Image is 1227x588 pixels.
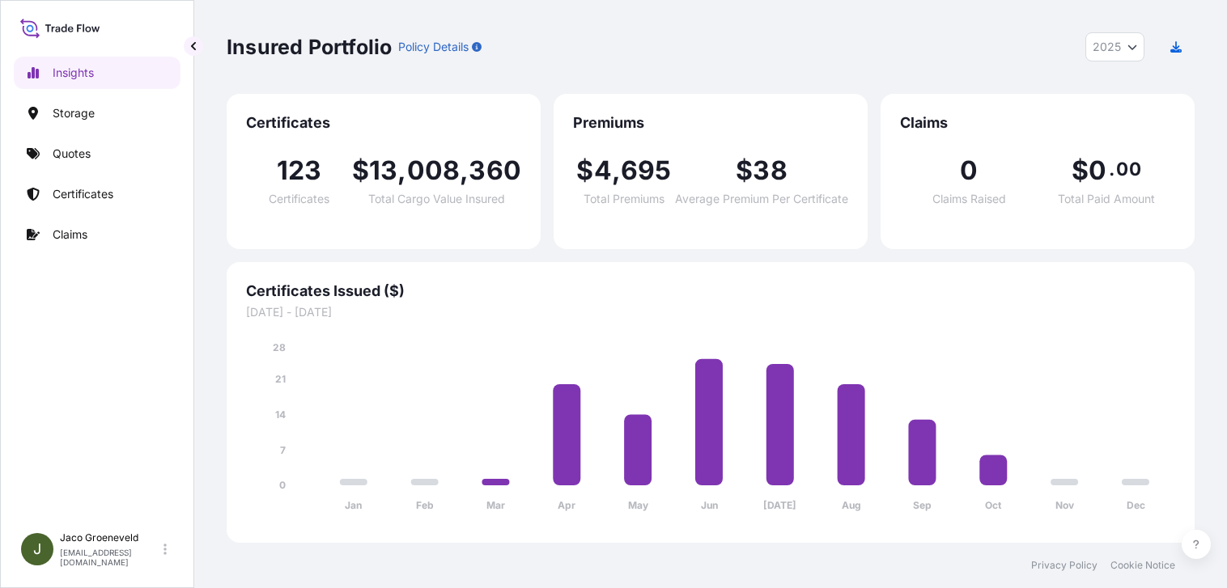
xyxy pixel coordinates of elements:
[1127,499,1145,511] tspan: Dec
[53,105,95,121] p: Storage
[33,541,41,557] span: J
[279,479,286,491] tspan: 0
[53,65,94,81] p: Insights
[398,39,469,55] p: Policy Details
[416,499,434,511] tspan: Feb
[369,158,397,184] span: 13
[558,499,575,511] tspan: Apr
[1093,39,1121,55] span: 2025
[345,499,362,511] tspan: Jan
[275,408,286,421] tspan: 14
[1089,158,1106,184] span: 0
[701,499,718,511] tspan: Jun
[573,113,848,133] span: Premiums
[275,373,286,385] tspan: 21
[960,158,978,184] span: 0
[273,341,286,353] tspan: 28
[753,158,787,184] span: 38
[269,193,329,205] span: Certificates
[763,499,796,511] tspan: [DATE]
[14,137,180,170] a: Quotes
[368,193,505,205] span: Total Cargo Value Insured
[985,499,1002,511] tspan: Oct
[227,34,392,60] p: Insured Portfolio
[1109,163,1114,176] span: .
[584,193,664,205] span: Total Premiums
[60,531,160,544] p: Jaco Groeneveld
[14,218,180,251] a: Claims
[60,548,160,567] p: [EMAIL_ADDRESS][DOMAIN_NAME]
[407,158,461,184] span: 008
[842,499,861,511] tspan: Aug
[397,158,406,184] span: ,
[1055,499,1075,511] tspan: Nov
[736,158,753,184] span: $
[277,158,322,184] span: 123
[246,281,1175,301] span: Certificates Issued ($)
[900,113,1175,133] span: Claims
[14,178,180,210] a: Certificates
[280,444,286,456] tspan: 7
[14,97,180,129] a: Storage
[628,499,649,511] tspan: May
[1110,559,1175,572] a: Cookie Notice
[53,186,113,202] p: Certificates
[469,158,521,184] span: 360
[675,193,848,205] span: Average Premium Per Certificate
[352,158,369,184] span: $
[246,113,521,133] span: Certificates
[576,158,593,184] span: $
[932,193,1006,205] span: Claims Raised
[1072,158,1089,184] span: $
[612,158,621,184] span: ,
[1058,193,1155,205] span: Total Paid Amount
[1031,559,1098,572] a: Privacy Policy
[1085,32,1144,61] button: Year Selector
[621,158,672,184] span: 695
[594,158,612,184] span: 4
[14,57,180,89] a: Insights
[460,158,469,184] span: ,
[53,146,91,162] p: Quotes
[1116,163,1140,176] span: 00
[486,499,505,511] tspan: Mar
[53,226,87,243] p: Claims
[913,499,932,511] tspan: Sep
[246,304,1175,320] span: [DATE] - [DATE]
